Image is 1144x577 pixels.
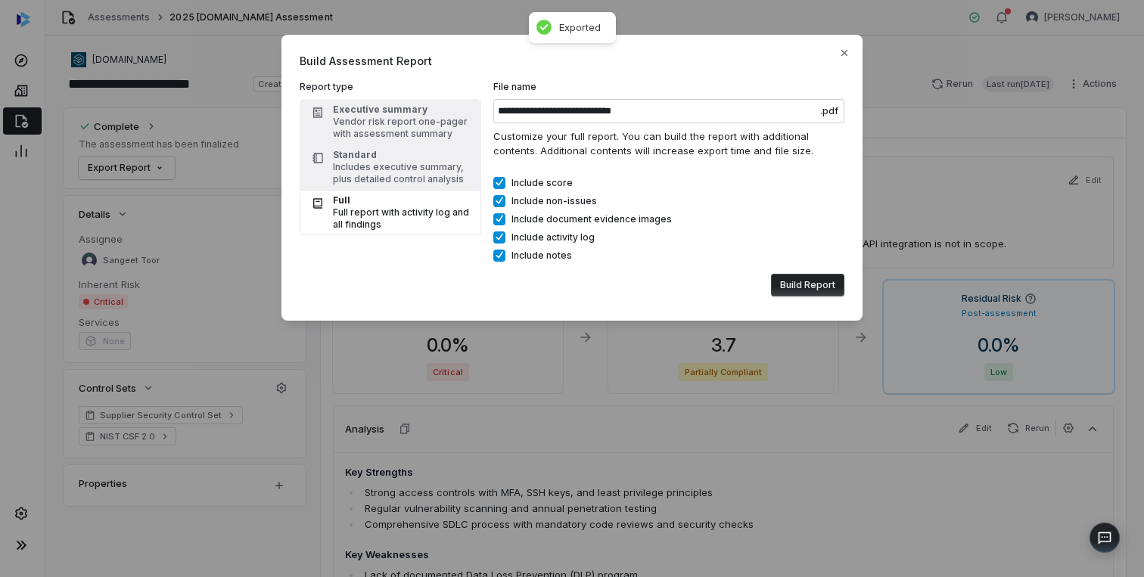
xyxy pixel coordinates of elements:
div: Customize your full report. You can build the report with additional contents. Additional content... [493,129,844,171]
button: Include notes [493,250,505,262]
span: Include notes [511,250,572,262]
span: Include activity log [511,231,595,244]
label: File name [493,81,844,123]
span: Build Assessment Report [300,53,844,69]
label: Report type [300,81,481,93]
span: Include score [511,177,573,189]
div: Standard [333,149,472,161]
button: Build Report [771,274,844,296]
button: Include score [493,177,505,189]
div: Full report with activity log and all findings [333,206,472,231]
div: Full [333,194,472,206]
div: Executive summary [333,104,472,116]
span: .pdf [820,105,838,117]
input: File name.pdf [493,99,844,123]
div: Includes executive summary, plus detailed control analysis [333,161,472,185]
button: Include activity log [493,231,505,244]
div: Exported [559,21,601,34]
div: Vendor risk report one-pager with assessment summary [333,116,472,140]
button: Include document evidence images [493,213,505,225]
span: Include document evidence images [511,213,672,225]
span: Include non-issues [511,195,597,207]
button: Include non-issues [493,195,505,207]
